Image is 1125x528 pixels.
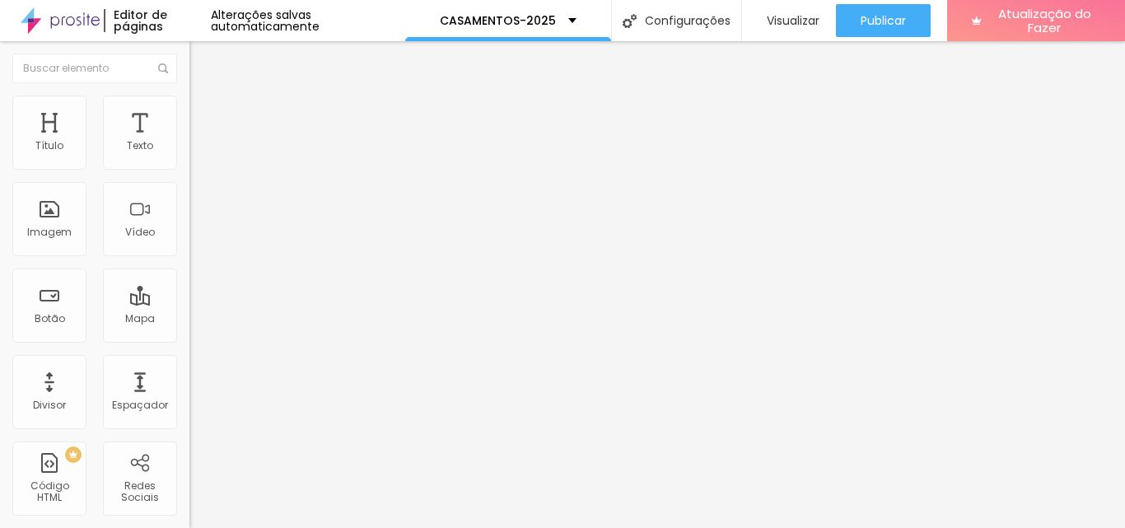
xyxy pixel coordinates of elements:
font: Mapa [125,311,155,325]
font: Visualizar [767,12,819,29]
font: Espaçador [112,398,168,412]
font: Divisor [33,398,66,412]
font: Botão [35,311,65,325]
button: Visualizar [742,4,836,37]
font: Publicar [861,12,906,29]
font: Editor de páginas [114,7,167,35]
font: Título [35,138,63,152]
font: Alterações salvas automaticamente [211,7,320,35]
button: Publicar [836,4,931,37]
font: Vídeo [125,225,155,239]
font: CASAMENTOS-2025 [440,12,556,29]
font: Imagem [27,225,72,239]
font: Redes Sociais [121,479,159,504]
img: Ícone [158,63,168,73]
img: Ícone [623,14,637,28]
font: Configurações [645,12,731,29]
font: Código HTML [30,479,69,504]
input: Buscar elemento [12,54,177,83]
font: Atualização do Fazer [998,5,1091,36]
font: Texto [127,138,153,152]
